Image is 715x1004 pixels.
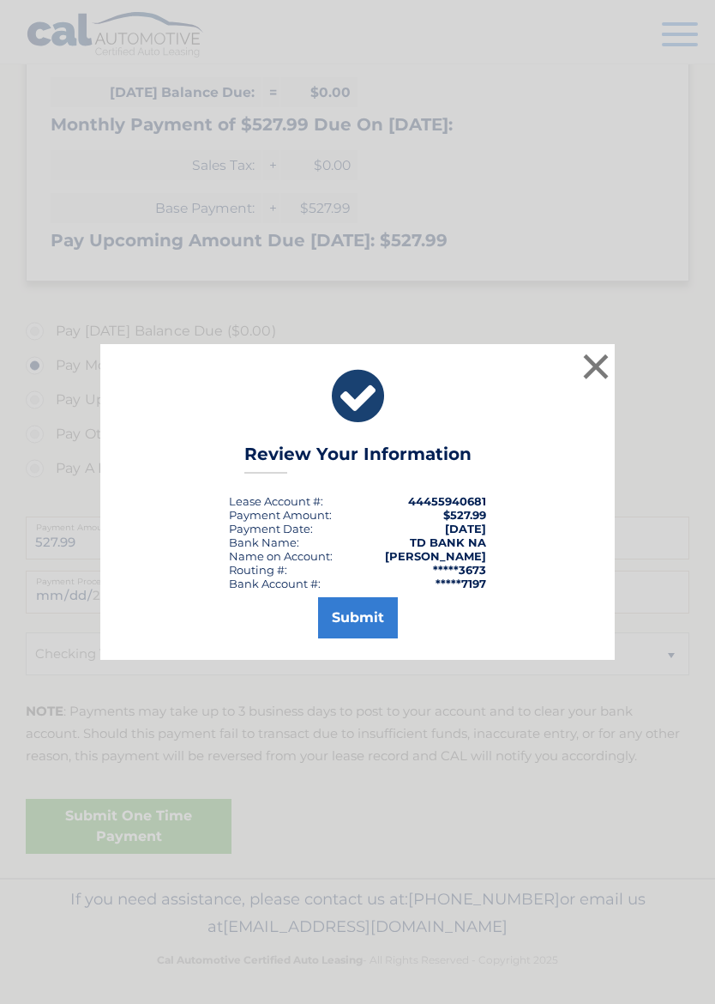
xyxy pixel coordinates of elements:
[229,494,323,508] div: Lease Account #:
[229,549,333,563] div: Name on Account:
[229,508,332,522] div: Payment Amount:
[244,444,472,474] h3: Review Your Information
[229,535,299,549] div: Bank Name:
[229,522,313,535] div: :
[443,508,486,522] span: $527.99
[229,563,287,577] div: Routing #:
[229,522,310,535] span: Payment Date
[445,522,486,535] span: [DATE]
[579,349,613,384] button: ×
[229,577,321,590] div: Bank Account #:
[408,494,486,508] strong: 44455940681
[385,549,486,563] strong: [PERSON_NAME]
[410,535,486,549] strong: TD BANK NA
[318,597,398,638] button: Submit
